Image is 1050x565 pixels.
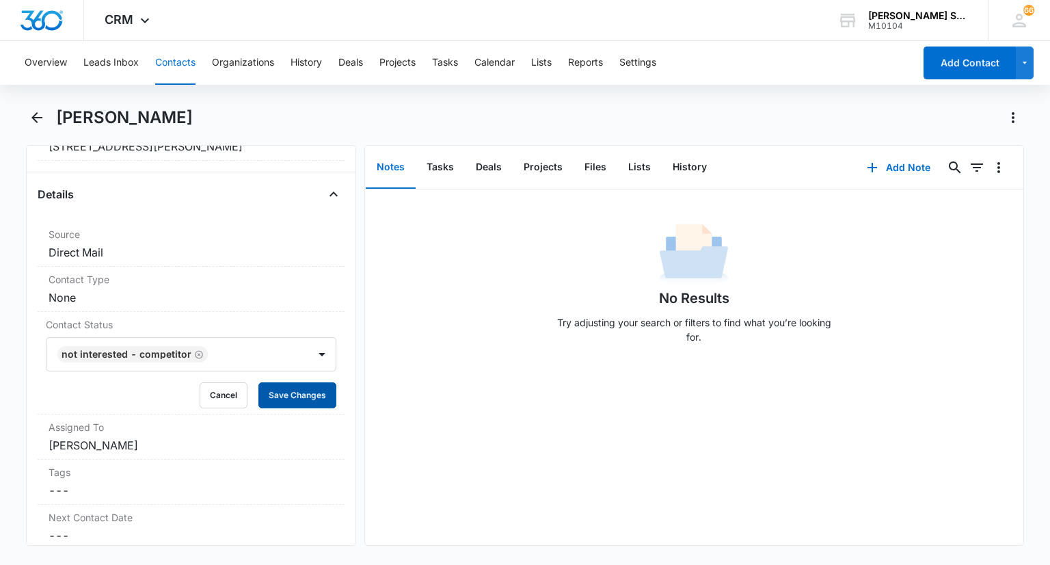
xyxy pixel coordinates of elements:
[465,146,513,189] button: Deals
[49,437,333,454] dd: [PERSON_NAME]
[574,146,617,189] button: Files
[26,107,47,129] button: Back
[191,350,204,359] div: Remove Not Interested - Competitor
[83,41,139,85] button: Leads Inbox
[474,41,515,85] button: Calendar
[366,146,416,189] button: Notes
[291,41,322,85] button: History
[868,21,968,31] div: account id
[38,186,74,202] h4: Details
[966,157,988,179] button: Filters
[25,41,67,85] button: Overview
[200,382,247,408] button: Cancel
[868,10,968,21] div: account name
[38,460,344,505] div: Tags---
[323,183,345,205] button: Close
[49,227,333,241] label: Source
[550,315,837,344] p: Try adjusting your search or filters to find what you’re looking for.
[659,288,729,308] h1: No Results
[49,527,333,544] dd: ---
[944,157,966,179] button: Search...
[49,465,333,479] label: Tags
[56,107,193,128] h1: [PERSON_NAME]
[38,222,344,267] div: SourceDirect Mail
[38,505,344,550] div: Next Contact Date---
[379,41,416,85] button: Projects
[924,47,1016,79] button: Add Contact
[49,138,333,155] dd: [STREET_ADDRESS][PERSON_NAME]
[49,244,333,261] dd: Direct Mail
[531,41,552,85] button: Lists
[432,41,458,85] button: Tasks
[38,415,344,460] div: Assigned To[PERSON_NAME]
[258,382,336,408] button: Save Changes
[105,12,133,27] span: CRM
[619,41,656,85] button: Settings
[155,41,196,85] button: Contacts
[49,420,333,434] label: Assigned To
[617,146,662,189] button: Lists
[513,146,574,189] button: Projects
[1023,5,1034,16] span: 66
[416,146,465,189] button: Tasks
[38,267,344,312] div: Contact TypeNone
[338,41,363,85] button: Deals
[988,157,1010,179] button: Overflow Menu
[49,510,333,525] label: Next Contact Date
[1002,107,1024,129] button: Actions
[49,272,333,287] label: Contact Type
[49,482,333,499] dd: ---
[212,41,274,85] button: Organizations
[49,289,333,306] dd: None
[660,220,728,288] img: No Data
[568,41,603,85] button: Reports
[1023,5,1034,16] div: notifications count
[62,350,191,359] div: Not Interested - Competitor
[853,151,944,184] button: Add Note
[662,146,718,189] button: History
[46,317,336,332] label: Contact Status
